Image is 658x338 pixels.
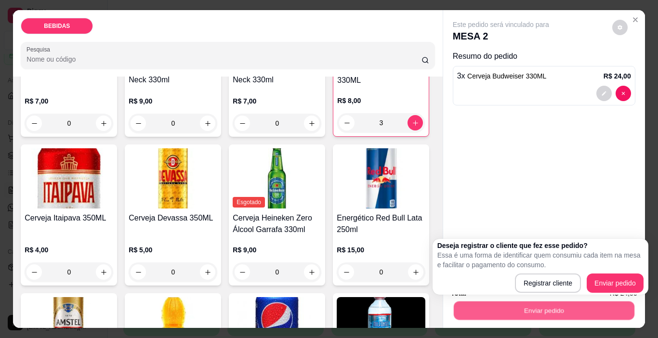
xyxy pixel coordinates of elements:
button: decrease-product-quantity [616,86,631,101]
button: decrease-product-quantity [26,116,42,131]
h4: Cerveja Heineken Zero Álcool Garrafa 330ml [233,212,321,235]
button: increase-product-quantity [408,115,423,130]
img: product-image [233,148,321,208]
button: increase-product-quantity [304,116,319,131]
button: decrease-product-quantity [235,264,250,280]
button: increase-product-quantity [304,264,319,280]
span: Esgotado [233,197,265,208]
h4: Cerveja Itaipava 350ML [25,212,113,224]
button: increase-product-quantity [408,264,423,280]
button: decrease-product-quantity [339,264,354,280]
p: R$ 4,00 [25,245,113,255]
label: Pesquisa [26,45,53,53]
button: increase-product-quantity [96,116,111,131]
p: R$ 7,00 [25,96,113,106]
button: increase-product-quantity [200,116,215,131]
button: decrease-product-quantity [339,115,355,130]
img: product-image [25,148,113,208]
button: decrease-product-quantity [235,116,250,131]
p: Resumo do pedido [453,51,635,62]
button: decrease-product-quantity [612,20,628,35]
button: decrease-product-quantity [131,116,146,131]
p: R$ 9,00 [233,245,321,255]
p: MESA 2 [453,29,549,43]
button: Enviar pedido [453,301,634,320]
h4: Energético Red Bull Lata 250ml [337,212,425,235]
button: increase-product-quantity [96,264,111,280]
h4: Cerveja Devassa 350ML [129,212,217,224]
p: R$ 7,00 [233,96,321,106]
button: decrease-product-quantity [131,264,146,280]
p: R$ 8,00 [337,96,425,105]
p: R$ 15,00 [337,245,425,255]
p: R$ 5,00 [129,245,217,255]
p: 3 x [457,70,547,82]
img: product-image [337,148,425,208]
button: decrease-product-quantity [596,86,612,101]
h2: Deseja registrar o cliente que fez esse pedido? [437,241,644,250]
button: Registrar cliente [515,273,581,293]
p: Este pedido será vinculado para [453,20,549,29]
button: increase-product-quantity [200,264,215,280]
input: Pesquisa [26,54,421,64]
button: Close [628,12,643,27]
p: Essa é uma forma de identificar quem consumiu cada item na mesa e facilitar o pagamento do consumo. [437,250,644,270]
p: R$ 9,00 [129,96,217,106]
button: decrease-product-quantity [26,264,42,280]
strong: Total [451,289,466,297]
p: BEBIDAS [44,22,70,30]
p: R$ 24,00 [604,71,631,81]
button: Enviar pedido [587,273,644,293]
span: Cerveja Budweiser 330ML [467,72,546,80]
img: product-image [129,148,217,208]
